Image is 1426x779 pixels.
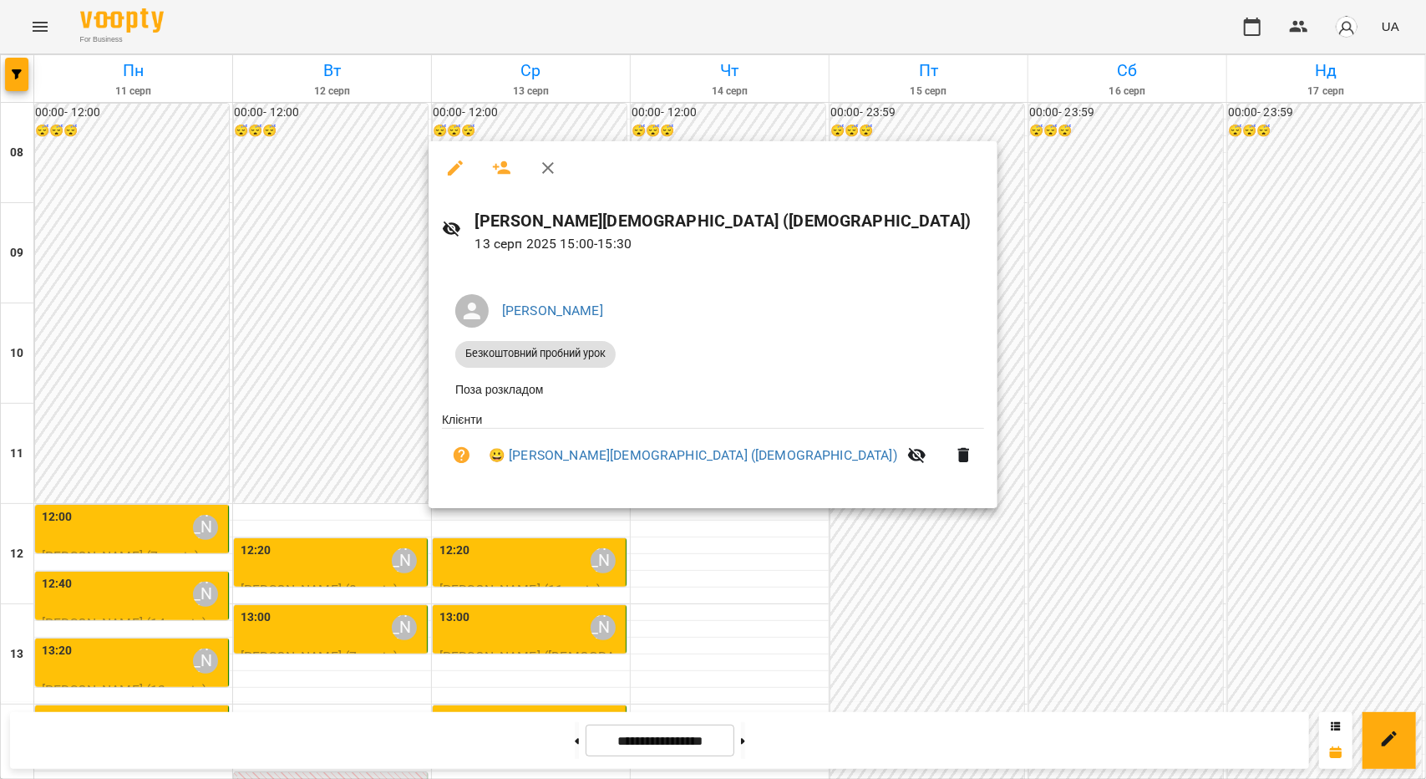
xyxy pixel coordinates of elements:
[475,208,984,234] h6: [PERSON_NAME][DEMOGRAPHIC_DATA] ([DEMOGRAPHIC_DATA])
[442,374,984,405] li: Поза розкладом
[475,234,984,254] p: 13 серп 2025 15:00 - 15:30
[442,435,482,476] button: Візит ще не сплачено. Додати оплату?
[502,303,603,318] a: [PERSON_NAME]
[455,346,616,361] span: Безкоштовний пробний урок
[442,411,984,489] ul: Клієнти
[489,446,897,466] a: 😀 [PERSON_NAME][DEMOGRAPHIC_DATA] ([DEMOGRAPHIC_DATA])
